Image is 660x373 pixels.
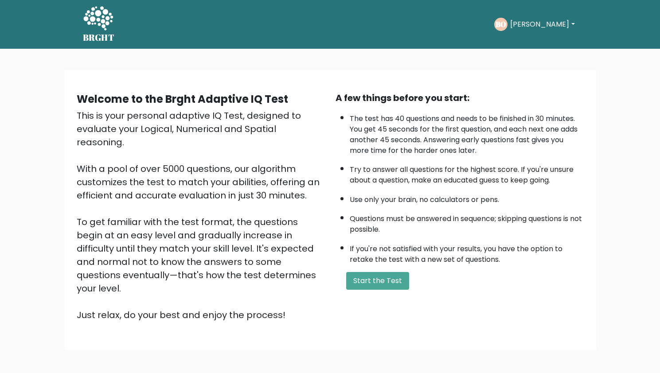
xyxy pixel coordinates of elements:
div: This is your personal adaptive IQ Test, designed to evaluate your Logical, Numerical and Spatial ... [77,109,325,322]
li: If you're not satisfied with your results, you have the option to retake the test with a new set ... [350,239,584,265]
button: [PERSON_NAME] [508,19,577,30]
div: A few things before you start: [336,91,584,105]
button: Start the Test [346,272,409,290]
li: Questions must be answered in sequence; skipping questions is not possible. [350,209,584,235]
li: The test has 40 questions and needs to be finished in 30 minutes. You get 45 seconds for the firs... [350,109,584,156]
li: Try to answer all questions for the highest score. If you're unsure about a question, make an edu... [350,160,584,186]
h5: BRGHT [83,32,115,43]
a: BRGHT [83,4,115,45]
li: Use only your brain, no calculators or pens. [350,190,584,205]
text: BO [496,19,506,29]
b: Welcome to the Brght Adaptive IQ Test [77,92,288,106]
